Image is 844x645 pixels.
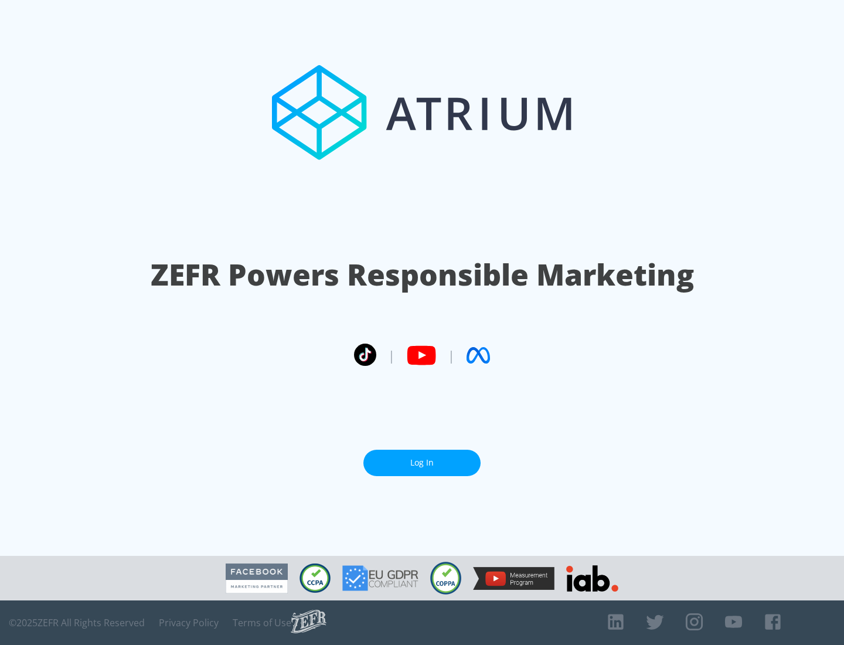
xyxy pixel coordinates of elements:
img: GDPR Compliant [342,565,418,591]
span: | [388,347,395,364]
span: © 2025 ZEFR All Rights Reserved [9,617,145,629]
img: YouTube Measurement Program [473,567,554,590]
img: IAB [566,565,618,592]
span: | [448,347,455,364]
h1: ZEFR Powers Responsible Marketing [151,254,694,295]
img: CCPA Compliant [300,563,331,593]
img: Facebook Marketing Partner [226,563,288,593]
a: Log In [363,450,481,476]
a: Privacy Policy [159,617,219,629]
a: Terms of Use [233,617,291,629]
img: COPPA Compliant [430,562,461,595]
